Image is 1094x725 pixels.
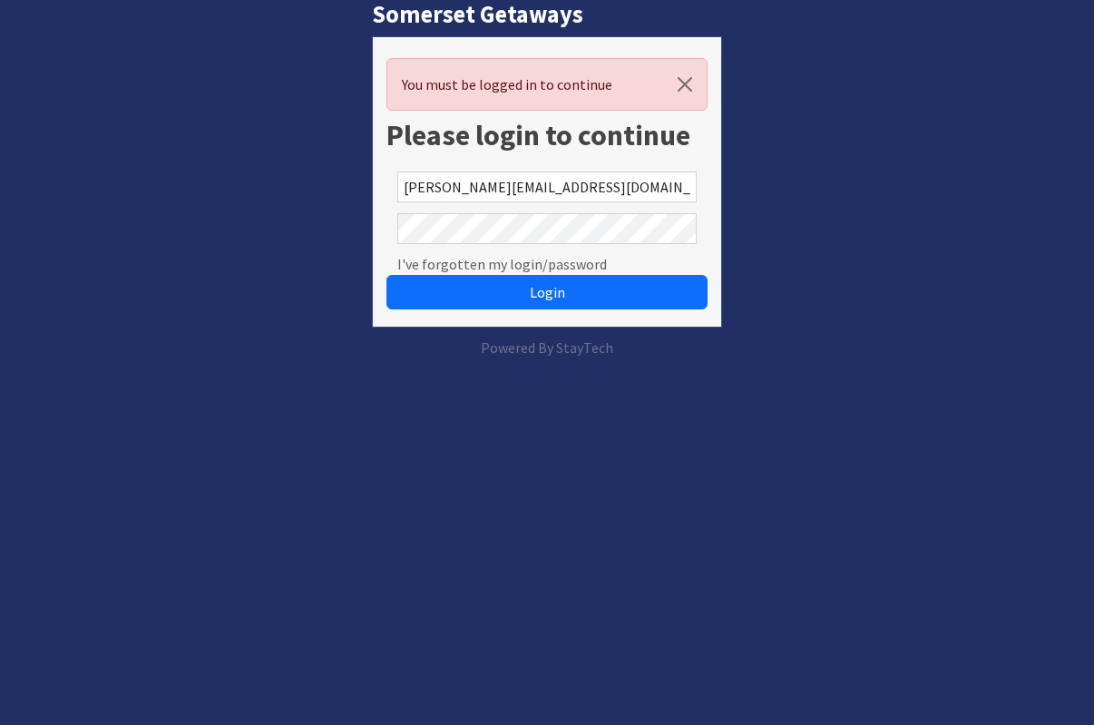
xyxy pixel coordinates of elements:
div: You must be logged in to continue [386,58,708,111]
input: Email [397,171,697,202]
button: Login [386,275,708,309]
p: Powered By StayTech [372,337,722,358]
a: I've forgotten my login/password [397,253,607,275]
h1: Please login to continue [386,118,708,152]
span: Login [530,283,565,301]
